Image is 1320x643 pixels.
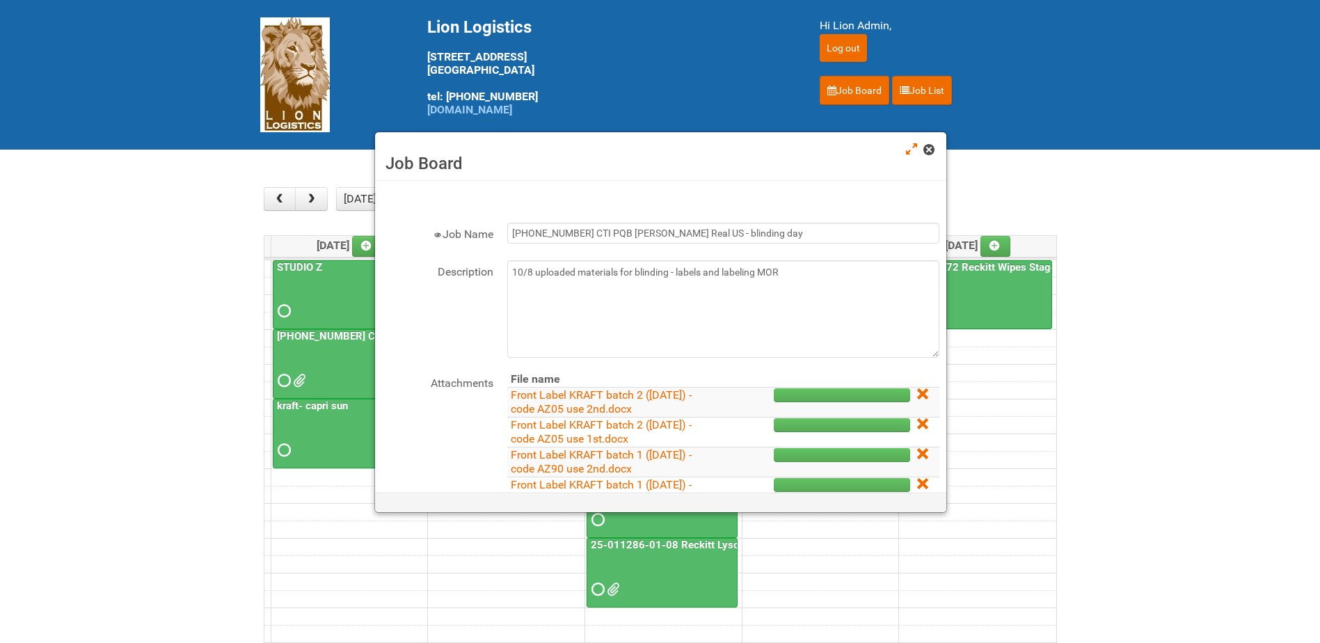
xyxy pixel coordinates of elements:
[273,329,424,399] a: [PHONE_NUMBER] CTI PQB [PERSON_NAME] Real US - blinding day
[902,261,1175,273] a: 25-048772 Reckitt Wipes Stage 4 - blinding/labeling day
[511,418,692,445] a: Front Label KRAFT batch 2 ([DATE]) - code AZ05 use 1st.docx
[352,236,383,257] a: Add an event
[820,34,867,62] input: Log out
[278,376,287,386] span: Requested
[591,515,601,525] span: Requested
[278,306,287,316] span: Requested
[945,239,1011,252] span: [DATE]
[273,399,424,468] a: kraft- capri sun
[427,103,512,116] a: [DOMAIN_NAME]
[274,399,351,412] a: kraft- capri sun
[587,538,738,608] a: 25-011286-01-08 Reckitt Lysol Laundry Scented
[317,239,383,252] span: [DATE]
[274,330,599,342] a: [PHONE_NUMBER] CTI PQB [PERSON_NAME] Real US - blinding day
[607,585,617,594] span: 25-011286-01 - LPF.xlsx GDC627.pdf GDL835.pdf GLS386.pdf GSL592.pdf GSN713.pdf GSV438.pdf 25-0112...
[900,260,1052,330] a: 25-048772 Reckitt Wipes Stage 4 - blinding/labeling day
[507,372,719,388] th: File name
[382,260,493,280] label: Description
[260,68,330,81] a: Lion Logistics
[591,585,601,594] span: Requested
[273,260,424,330] a: STUDIO Z
[820,17,1060,34] div: Hi Lion Admin,
[274,261,325,273] a: STUDIO Z
[511,388,692,415] a: Front Label KRAFT batch 2 ([DATE]) - code AZ05 use 2nd.docx
[385,153,936,174] h3: Job Board
[278,445,287,455] span: Requested
[382,223,493,243] label: Job Name
[980,236,1011,257] a: Add an event
[511,448,692,475] a: Front Label KRAFT batch 1 ([DATE]) - code AZ90 use 2nd.docx
[892,76,952,105] a: Job List
[427,17,532,37] span: Lion Logistics
[293,376,303,386] span: Front Label KRAFT batch 2 (02.26.26) - code AZ05 use 2nd.docx Front Label KRAFT batch 2 (02.26.26...
[507,260,939,358] textarea: 10/8 uploaded materials for blinding - labels and labeling MOR
[511,478,692,505] a: Front Label KRAFT batch 1 ([DATE]) - code AZ90 use 1st.docx
[336,187,383,211] button: [DATE]
[260,17,330,132] img: Lion Logistics
[382,372,493,392] label: Attachments
[427,17,785,116] div: [STREET_ADDRESS] [GEOGRAPHIC_DATA] tel: [PHONE_NUMBER]
[820,76,889,105] a: Job Board
[588,539,825,551] a: 25-011286-01-08 Reckitt Lysol Laundry Scented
